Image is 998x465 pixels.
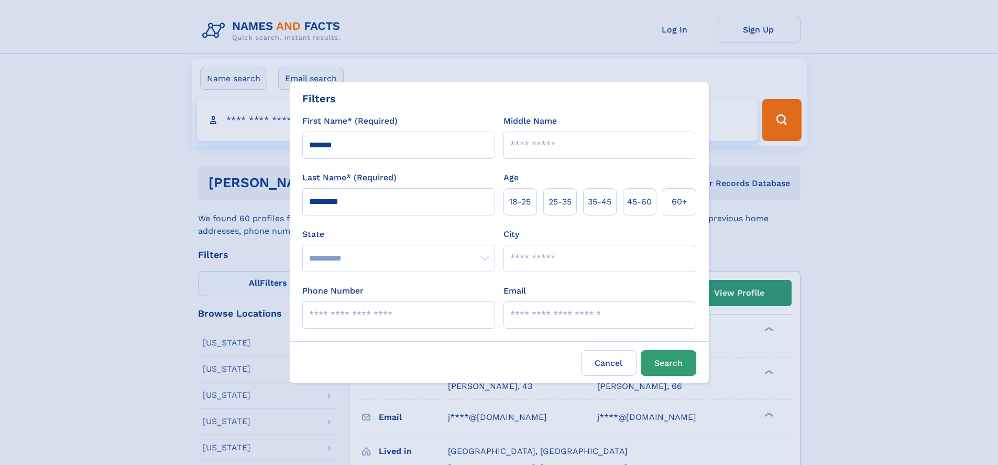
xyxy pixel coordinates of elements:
[509,196,531,208] span: 18‑25
[302,285,364,297] label: Phone Number
[302,171,397,184] label: Last Name* (Required)
[588,196,611,208] span: 35‑45
[503,285,526,297] label: Email
[302,228,495,241] label: State
[302,115,398,127] label: First Name* (Required)
[672,196,687,208] span: 60+
[302,91,336,106] div: Filters
[627,196,652,208] span: 45‑60
[641,350,696,376] button: Search
[503,228,519,241] label: City
[581,350,637,376] label: Cancel
[503,115,557,127] label: Middle Name
[549,196,572,208] span: 25‑35
[503,171,519,184] label: Age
